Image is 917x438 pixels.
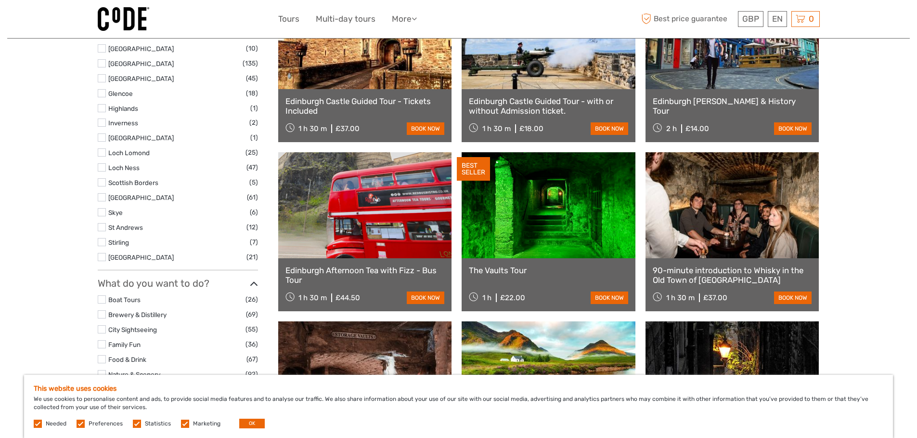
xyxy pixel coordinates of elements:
[46,420,66,428] label: Needed
[245,324,258,335] span: (55)
[392,12,417,26] a: More
[482,124,511,133] span: 1 h 30 m
[108,149,150,157] a: Loch Lomond
[639,11,736,27] span: Best price guarantee
[108,224,143,231] a: St Andrews
[685,124,709,133] div: £14.00
[653,96,812,116] a: Edinburgh [PERSON_NAME] & History Tour
[249,117,258,128] span: (2)
[108,209,123,216] a: Skye
[108,90,133,97] a: Glencoe
[316,12,375,26] a: Multi-day tours
[108,60,174,67] a: [GEOGRAPHIC_DATA]
[13,17,109,25] p: We're away right now. Please check back later!
[108,311,167,319] a: Brewery & Distillery
[108,341,141,348] a: Family Fun
[250,237,258,248] span: (7)
[246,252,258,263] span: (21)
[250,207,258,218] span: (6)
[246,309,258,320] span: (69)
[246,43,258,54] span: (10)
[482,293,491,302] span: 1 h
[247,192,258,203] span: (61)
[336,124,360,133] div: £37.00
[250,103,258,114] span: (1)
[245,369,258,380] span: (92)
[108,105,138,112] a: Highlands
[666,124,677,133] span: 2 h
[108,164,140,172] a: Loch Ness
[245,339,258,350] span: (36)
[34,385,883,393] h5: This website uses cookies
[591,122,628,135] a: book now
[246,73,258,84] span: (45)
[457,157,490,181] div: BEST SELLER
[500,293,525,302] div: £22.00
[246,354,258,365] span: (67)
[108,194,174,201] a: [GEOGRAPHIC_DATA]
[768,11,787,27] div: EN
[108,75,174,82] a: [GEOGRAPHIC_DATA]
[245,147,258,158] span: (25)
[807,14,815,24] span: 0
[774,292,812,304] a: book now
[742,14,759,24] span: GBP
[145,420,171,428] label: Statistics
[519,124,543,133] div: £18.00
[111,15,122,27] button: Open LiveChat chat widget
[108,134,174,142] a: [GEOGRAPHIC_DATA]
[469,96,628,116] a: Edinburgh Castle Guided Tour - with or without Admission ticket.
[336,293,360,302] div: £44.50
[246,162,258,173] span: (47)
[666,293,695,302] span: 1 h 30 m
[108,296,141,304] a: Boat Tours
[653,265,812,285] a: 90-minute introduction to Whisky in the Old Town of [GEOGRAPHIC_DATA]
[108,119,138,127] a: Inverness
[89,420,123,428] label: Preferences
[108,326,157,333] a: City Sightseeing
[591,292,628,304] a: book now
[108,253,174,261] a: [GEOGRAPHIC_DATA]
[250,132,258,143] span: (1)
[108,356,146,363] a: Food & Drink
[407,292,444,304] a: book now
[774,122,812,135] a: book now
[285,265,445,285] a: Edinburgh Afternoon Tea with Fizz - Bus Tour
[407,122,444,135] a: book now
[243,58,258,69] span: (135)
[246,88,258,99] span: (18)
[98,278,258,289] h3: What do you want to do?
[246,222,258,233] span: (12)
[239,419,265,428] button: OK
[108,45,174,53] a: [GEOGRAPHIC_DATA]
[108,239,129,246] a: Stirling
[469,265,628,275] a: The Vaults Tour
[298,293,327,302] span: 1 h 30 m
[98,7,149,31] img: 995-992541c5-5571-4164-a9a0-74697b48da7f_logo_small.jpg
[108,371,160,378] a: Nature & Scenery
[108,179,158,186] a: Scottish Borders
[278,12,299,26] a: Tours
[193,420,220,428] label: Marketing
[245,294,258,305] span: (26)
[703,293,727,302] div: £37.00
[285,96,445,116] a: Edinburgh Castle Guided Tour - Tickets Included
[298,124,327,133] span: 1 h 30 m
[24,375,893,438] div: We use cookies to personalise content and ads, to provide social media features and to analyse ou...
[249,177,258,188] span: (5)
